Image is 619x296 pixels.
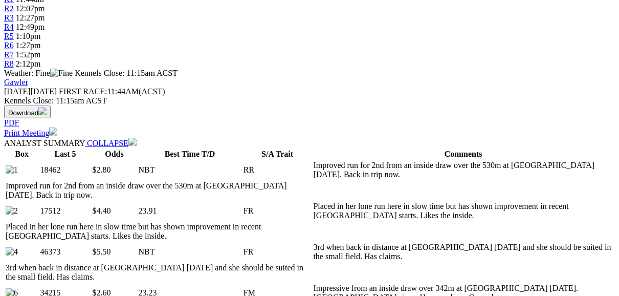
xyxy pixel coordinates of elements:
span: 11:44AM(ACST) [59,87,165,96]
div: Kennels Close: 11:15am ACST [4,96,615,105]
span: 12:27pm [16,13,45,22]
a: R7 [4,50,14,59]
td: 18462 [39,160,91,180]
a: Print Meeting [4,129,57,137]
div: Download [4,118,615,128]
span: Kennels Close: 11:15am ACST [75,69,178,77]
span: Weather: Fine [4,69,75,77]
th: Odds [92,149,137,159]
td: FR [243,242,312,262]
td: Placed in her lone run here in slow time but has shown improvement in recent [GEOGRAPHIC_DATA] st... [313,201,614,221]
a: PDF [4,118,19,127]
a: COLLAPSE [85,139,137,147]
a: R8 [4,59,14,68]
th: S/A Trait [243,149,312,159]
th: Best Time T/D [138,149,241,159]
td: NBT [138,242,241,262]
td: Improved run for 2nd from an inside draw over the 530m at [GEOGRAPHIC_DATA] [DATE]. Back in trip ... [313,160,614,180]
img: 2 [6,206,18,216]
td: 46373 [39,242,91,262]
span: $5.50 [93,247,111,256]
a: R4 [4,23,14,31]
td: 17512 [39,201,91,221]
div: ANALYST SUMMARY [4,138,615,148]
span: 1:27pm [16,41,41,50]
img: 4 [6,247,18,257]
span: $2.80 [93,165,111,174]
td: 3rd when back in distance at [GEOGRAPHIC_DATA] [DATE] and she should be suited in the small field... [5,263,312,282]
a: R2 [4,4,14,13]
th: Last 5 [39,149,91,159]
span: $4.40 [93,206,111,215]
img: chevron-down-white.svg [128,138,137,146]
span: 1:10pm [16,32,41,40]
span: [DATE] [4,87,31,96]
a: R6 [4,41,14,50]
td: 3rd when back in distance at [GEOGRAPHIC_DATA] [DATE] and she should be suited in the small field... [313,242,614,262]
td: Improved run for 2nd from an inside draw over the 530m at [GEOGRAPHIC_DATA] [DATE]. Back in trip ... [5,181,312,200]
a: R5 [4,32,14,40]
td: Placed in her lone run here in slow time but has shown improvement in recent [GEOGRAPHIC_DATA] st... [5,222,312,241]
span: 1:52pm [16,50,41,59]
td: 23.91 [138,201,241,221]
td: NBT [138,160,241,180]
img: 1 [6,165,18,175]
span: COLLAPSE [87,139,128,147]
td: FR [243,201,312,221]
a: R3 [4,13,14,22]
a: Gawler [4,78,28,87]
th: Comments [313,149,614,159]
button: Download [4,105,51,118]
img: Fine [50,69,73,78]
span: FIRST RACE: [59,87,107,96]
span: 2:12pm [16,59,41,68]
th: Box [5,149,38,159]
img: printer.svg [49,128,57,136]
span: 12:07pm [16,4,45,13]
span: [DATE] [4,87,57,96]
td: RR [243,160,312,180]
img: download.svg [38,107,47,115]
span: 12:49pm [16,23,45,31]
